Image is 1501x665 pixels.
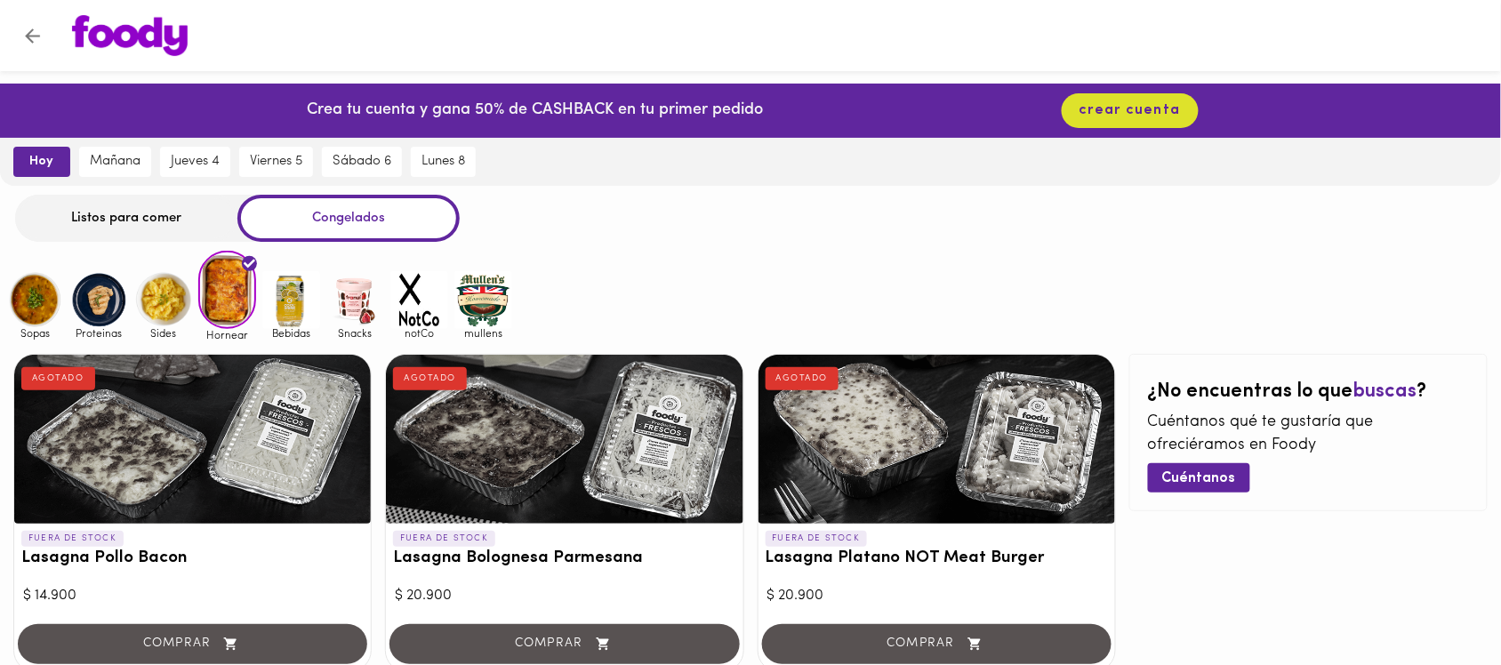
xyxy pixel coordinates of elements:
div: $ 20.900 [767,586,1106,606]
span: notCo [390,327,448,339]
div: $ 20.900 [395,586,734,606]
p: FUERA DE STOCK [21,531,124,547]
div: AGOTADO [21,367,95,390]
span: Sopas [6,327,64,339]
img: Proteinas [70,271,128,329]
p: FUERA DE STOCK [393,531,495,547]
h2: ¿No encuentras lo que ? [1148,381,1469,403]
div: Lasagna Pollo Bacon [14,355,371,524]
button: jueves 4 [160,147,230,177]
div: Lasagna Platano NOT Meat Burger [759,355,1115,524]
span: hoy [26,154,58,170]
img: Hornear [198,251,256,329]
h3: Lasagna Pollo Bacon [21,549,364,568]
span: Hornear [198,329,256,341]
span: buscas [1353,381,1417,402]
button: hoy [13,147,70,177]
div: $ 14.900 [23,586,362,606]
img: Sides [134,271,192,329]
button: viernes 5 [239,147,313,177]
span: mañana [90,154,140,170]
button: Volver [11,14,54,58]
p: Cuéntanos qué te gustaría que ofreciéramos en Foody [1148,412,1469,457]
span: Snacks [326,327,384,339]
span: Sides [134,327,192,339]
h3: Lasagna Bolognesa Parmesana [393,549,735,568]
iframe: Messagebird Livechat Widget [1398,562,1483,647]
span: sábado 6 [333,154,391,170]
div: AGOTADO [766,367,839,390]
button: Cuéntanos [1148,463,1250,493]
button: crear cuenta [1062,93,1199,128]
span: mullens [454,327,512,339]
button: sábado 6 [322,147,402,177]
span: viernes 5 [250,154,302,170]
span: jueves 4 [171,154,220,170]
img: notCo [390,271,448,329]
span: lunes 8 [421,154,465,170]
img: Bebidas [262,271,320,329]
span: Bebidas [262,327,320,339]
p: Crea tu cuenta y gana 50% de CASHBACK en tu primer pedido [307,100,763,123]
img: Snacks [326,271,384,329]
img: Sopas [6,271,64,329]
img: mullens [454,271,512,329]
p: FUERA DE STOCK [766,531,868,547]
button: mañana [79,147,151,177]
div: Congelados [237,195,460,242]
div: AGOTADO [393,367,467,390]
h3: Lasagna Platano NOT Meat Burger [766,549,1108,568]
span: crear cuenta [1080,102,1181,119]
div: Lasagna Bolognesa Parmesana [386,355,742,524]
div: Listos para comer [15,195,237,242]
span: Cuéntanos [1162,470,1236,487]
span: Proteinas [70,327,128,339]
button: lunes 8 [411,147,476,177]
img: logo.png [72,15,188,56]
